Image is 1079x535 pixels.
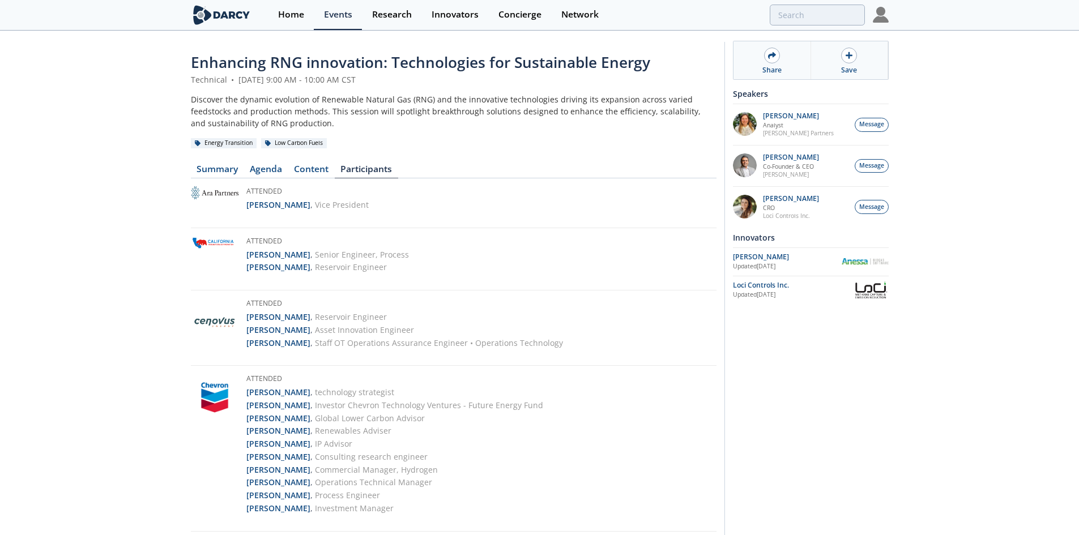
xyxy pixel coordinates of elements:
[733,153,757,177] img: 1fdb2308-3d70-46db-bc64-f6eabefcce4d
[763,162,819,170] p: Co-Founder & CEO
[310,438,313,449] span: ,
[191,138,257,148] div: Energy Transition
[841,258,889,264] img: Anessa
[191,74,717,85] div: Technical [DATE] 9:00 AM - 10:00 AM CST
[733,252,889,272] a: [PERSON_NAME] Updated[DATE] Anessa
[246,311,310,322] strong: [PERSON_NAME]
[310,400,313,410] span: ,
[733,290,853,299] div: Updated [DATE]
[763,121,834,129] p: Analyst
[324,10,352,19] div: Events
[859,203,884,212] span: Message
[763,112,834,120] p: [PERSON_NAME]
[310,337,313,348] span: ,
[191,93,717,129] div: Discover the dynamic evolution of Renewable Natural Gas (RNG) and the innovative technologies dri...
[841,65,857,75] div: Save
[246,425,310,436] strong: [PERSON_NAME]
[229,74,236,85] span: •
[310,451,313,462] span: ,
[315,451,428,462] span: Consulting research engineer
[246,464,310,475] strong: [PERSON_NAME]
[246,477,310,487] strong: [PERSON_NAME]
[246,490,310,500] strong: [PERSON_NAME]
[763,195,819,203] p: [PERSON_NAME]
[246,387,310,397] strong: [PERSON_NAME]
[288,165,335,178] a: Content
[315,199,369,210] span: Vice President
[246,337,310,348] strong: [PERSON_NAME]
[310,324,313,335] span: ,
[246,451,310,462] strong: [PERSON_NAME]
[246,249,310,260] strong: [PERSON_NAME]
[315,438,352,449] span: IP Advisor
[191,374,238,421] img: Chevron
[278,10,304,19] div: Home
[432,10,479,19] div: Innovators
[261,138,327,148] div: Low Carbon Fuels
[315,464,438,475] span: Commercial Manager, Hydrogen
[310,262,313,272] span: ,
[246,298,563,311] h5: Attended
[191,165,244,178] a: Summary
[561,10,599,19] div: Network
[873,7,889,23] img: Profile
[310,490,313,500] span: ,
[246,400,310,410] strong: [PERSON_NAME]
[733,280,889,300] a: Loci Controls Inc. Updated[DATE] Loci Controls Inc.
[855,118,889,132] button: Message
[246,503,310,513] strong: [PERSON_NAME]
[853,280,889,300] img: Loci Controls Inc.
[310,425,313,436] span: ,
[770,5,865,25] input: Advanced Search
[315,477,432,487] span: Operations Technical Manager
[310,199,313,210] span: ,
[191,52,650,72] span: Enhancing RNG innovation: Technologies for Sustainable Energy
[246,374,543,386] h5: Attended
[335,165,398,178] a: Participants
[246,236,409,249] h5: Attended
[733,112,757,136] img: fddc0511-1997-4ded-88a0-30228072d75f
[763,170,819,178] p: [PERSON_NAME]
[191,5,253,25] img: logo-wide.svg
[246,413,310,423] strong: [PERSON_NAME]
[191,186,238,199] img: Ara Partners
[191,298,238,346] img: Cenovus Energy
[762,65,782,75] div: Share
[315,503,394,513] span: Investment Manager
[310,503,313,513] span: ,
[763,204,819,212] p: CRO
[310,311,313,322] span: ,
[763,129,834,137] p: [PERSON_NAME] Partners
[733,252,841,262] div: [PERSON_NAME]
[733,280,853,290] div: Loci Controls Inc.
[246,262,310,272] strong: [PERSON_NAME]
[246,438,310,449] strong: [PERSON_NAME]
[763,153,819,161] p: [PERSON_NAME]
[315,387,394,397] span: technology strategist
[733,228,889,247] div: Innovators
[315,337,563,348] span: Staff OT Operations Assurance Engineer • Operations Technology
[315,262,387,272] span: Reservoir Engineer
[315,425,391,436] span: Renewables Adviser
[246,186,369,199] h5: Attended
[310,249,313,260] span: ,
[1031,490,1068,524] iframe: chat widget
[855,159,889,173] button: Message
[244,165,288,178] a: Agenda
[315,413,425,423] span: Global Lower Carbon Advisor
[191,236,238,250] img: California Resources Corporation
[246,199,310,210] strong: [PERSON_NAME]
[859,161,884,170] span: Message
[372,10,412,19] div: Research
[498,10,541,19] div: Concierge
[315,311,387,322] span: Reservoir Engineer
[315,249,409,260] span: Senior Engineer, Process
[315,490,380,500] span: Process Engineer
[763,212,819,220] p: Loci Controls Inc.
[733,84,889,104] div: Speakers
[733,262,841,271] div: Updated [DATE]
[310,464,313,475] span: ,
[315,400,543,410] span: Investor Chevron Technology Ventures - Future Energy Fund
[859,120,884,129] span: Message
[246,324,310,335] strong: [PERSON_NAME]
